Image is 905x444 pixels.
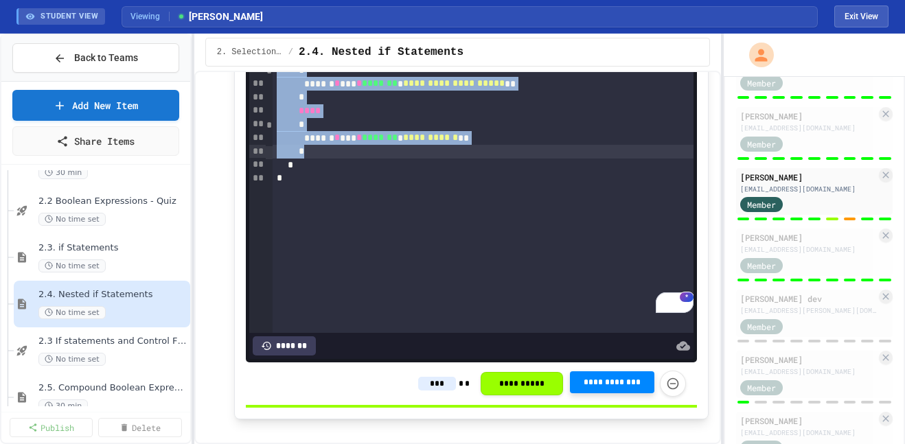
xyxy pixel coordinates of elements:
[740,366,876,377] div: [EMAIL_ADDRESS][DOMAIN_NAME]
[38,336,187,347] span: 2.3 If statements and Control Flow - Quiz
[176,10,263,24] span: [PERSON_NAME]
[834,5,889,27] button: Exit student view
[38,353,106,366] span: No time set
[747,77,776,89] span: Member
[98,418,181,437] a: Delete
[38,166,88,179] span: 30 min
[740,244,876,255] div: [EMAIL_ADDRESS][DOMAIN_NAME]
[740,414,876,427] div: [PERSON_NAME]
[12,43,179,73] button: Back to Teams
[38,382,187,394] span: 2.5. Compound Boolean Expressions
[740,110,876,122] div: [PERSON_NAME]
[38,399,88,412] span: 30 min
[74,51,138,65] span: Back to Teams
[747,259,776,272] span: Member
[747,382,776,394] span: Member
[740,305,876,316] div: [EMAIL_ADDRESS][PERSON_NAME][DOMAIN_NAME]
[299,44,463,60] span: 2.4. Nested if Statements
[38,306,106,319] span: No time set
[130,10,170,23] span: Viewing
[38,213,106,226] span: No time set
[660,371,686,397] button: Force resubmission of student's answer (Admin only)
[735,39,777,71] div: My Account
[740,123,876,133] div: [EMAIL_ADDRESS][DOMAIN_NAME]
[747,138,776,150] span: Member
[38,259,106,272] span: No time set
[740,231,876,244] div: [PERSON_NAME]
[747,320,776,333] span: Member
[288,47,293,58] span: /
[38,242,187,254] span: 2.3. if Statements
[41,11,98,23] span: STUDENT VIEW
[740,292,876,305] div: [PERSON_NAME] dev
[12,90,179,121] a: Add New Item
[217,47,283,58] span: 2. Selection and Iteration
[740,184,876,194] div: [EMAIL_ADDRESS][DOMAIN_NAME]
[38,196,187,207] span: 2.2 Boolean Expressions - Quiz
[38,289,187,301] span: 2.4. Nested if Statements
[10,418,93,437] a: Publish
[740,171,876,183] div: [PERSON_NAME]
[740,353,876,366] div: [PERSON_NAME]
[740,428,876,438] div: [EMAIL_ADDRESS][DOMAIN_NAME]
[747,198,776,211] span: Member
[12,126,179,156] a: Share Items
